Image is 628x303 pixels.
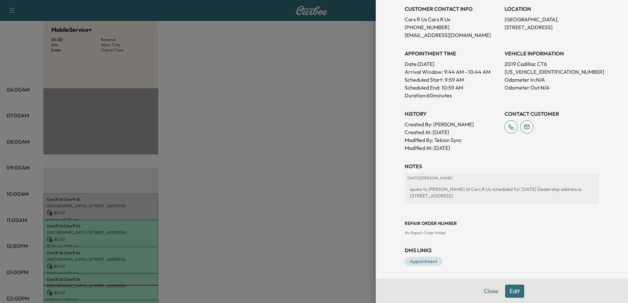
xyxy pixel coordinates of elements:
button: Close [480,285,503,298]
p: 2019 Cadillac CT6 [505,60,599,68]
h3: CUSTOMER CONTACT INFO [405,5,499,13]
p: Created By : [PERSON_NAME] [405,120,499,128]
h3: Repair Order number [405,220,599,227]
p: [DATE] | [PERSON_NAME] [407,175,596,181]
span: No Repair Order linked [405,230,445,235]
div: spoke to [PERSON_NAME] at Cars R Us scheduled for [DATE] Dealership address is: [STREET_ADDRESS] [407,183,596,202]
p: Modified At : [DATE] [405,144,499,152]
h3: LOCATION [505,5,599,13]
h3: CONTACT CUSTOMER [505,110,599,118]
h3: VEHICLE INFORMATION [505,50,599,57]
p: Modified By : Tekion Sync [405,136,499,144]
a: Appointment [405,257,442,266]
p: Created At : [DATE] [405,128,499,136]
span: 9:44 AM - 10:44 AM [444,68,490,76]
p: [EMAIL_ADDRESS][DOMAIN_NAME] [405,31,499,39]
p: [PHONE_NUMBER] [405,23,499,31]
h3: NOTES [405,162,599,170]
button: Edit [505,285,524,298]
p: 10:59 AM [441,84,463,91]
p: Scheduled Start: [405,76,443,84]
p: Odometer In: N/A [505,76,599,84]
p: Scheduled End: [405,84,440,91]
p: Duration: 60 minutes [405,91,499,99]
p: [US_VEHICLE_IDENTIFICATION_NUMBER] [505,68,599,76]
h3: APPOINTMENT TIME [405,50,499,57]
p: Arrival Window: [405,68,499,76]
h3: History [405,110,499,118]
p: Date: [DATE] [405,60,499,68]
p: 9:59 AM [445,76,464,84]
p: [GEOGRAPHIC_DATA], [STREET_ADDRESS] [505,15,599,31]
p: Odometer Out: N/A [505,84,599,91]
h3: DMS Links [405,246,599,254]
p: Cars R Us Cars R Us [405,15,499,23]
